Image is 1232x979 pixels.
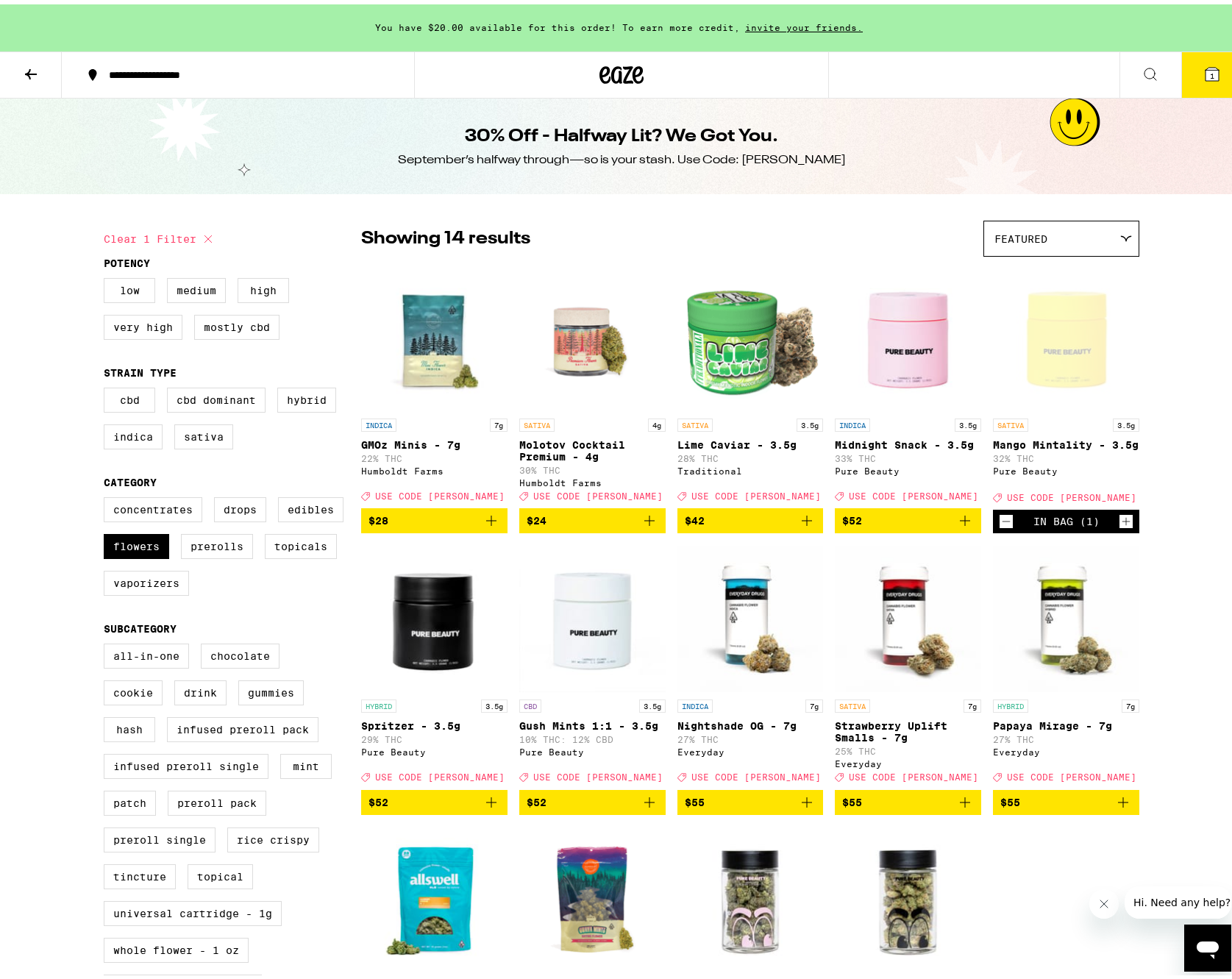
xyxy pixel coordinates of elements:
label: Rice Crispy [227,823,319,848]
p: 25% THC [835,742,981,752]
label: Patch [104,786,156,811]
button: Increment [1119,510,1133,524]
p: Gush Mints 1:1 - 3.5g [519,716,666,727]
label: Drink [174,676,227,701]
img: Everyday - Nightshade OG - 7g [677,541,824,688]
p: 7g [490,414,508,427]
button: Add to bag [519,504,666,529]
img: Traditional - Lime Caviar - 3.5g [677,260,824,407]
div: Humboldt Farms [361,462,508,471]
label: Prerolls [181,530,253,555]
iframe: Button to launch messaging window [1184,920,1231,967]
span: USE CODE [PERSON_NAME] [849,769,978,778]
label: Chocolate [201,639,279,664]
div: Pure Beauty [993,462,1139,471]
p: 29% THC [361,730,508,740]
img: Pure Beauty - Gush Mints 1:1 - 3.5g [519,541,666,688]
span: USE CODE [PERSON_NAME] [849,487,978,496]
span: USE CODE [PERSON_NAME] [375,769,505,778]
label: Indica [104,420,163,445]
p: INDICA [677,695,713,708]
span: USE CODE [PERSON_NAME] [533,769,663,778]
span: $42 [685,510,705,522]
p: Midnight Snack - 3.5g [835,435,981,446]
button: Decrement [999,510,1014,524]
legend: Potency [104,253,150,265]
label: Flowers [104,530,169,555]
p: Nightshade OG - 7g [677,716,824,727]
span: Featured [994,229,1047,241]
label: CBD [104,383,155,408]
span: $55 [842,792,862,804]
p: Showing 14 results [361,222,530,247]
div: In Bag (1) [1033,511,1100,523]
span: $55 [1000,792,1020,804]
img: Everyday - Strawberry Uplift Smalls - 7g [835,541,981,688]
a: Open page for Gush Mints 1:1 - 3.5g from Pure Beauty [519,541,666,785]
span: USE CODE [PERSON_NAME] [375,487,505,496]
div: Pure Beauty [361,743,508,752]
label: Concentrates [104,493,202,518]
div: Traditional [677,462,824,471]
p: 7g [805,695,823,708]
iframe: Message from company [1125,882,1231,914]
button: Add to bag [835,786,981,811]
p: 33% THC [835,449,981,459]
label: Mint [280,750,332,775]
label: Topicals [265,530,337,555]
a: Open page for Molotov Cocktail Premium - 4g from Humboldt Farms [519,260,666,504]
iframe: Close message [1089,885,1119,914]
label: Very High [104,310,182,335]
a: Open page for GMOz Minis - 7g from Humboldt Farms [361,260,508,504]
label: Infused Preroll Single [104,750,268,775]
label: Edibles [278,493,343,518]
a: Open page for Spritzer - 3.5g from Pure Beauty [361,541,508,785]
p: Spritzer - 3.5g [361,716,508,727]
label: Hash [104,713,155,738]
legend: Category [104,472,157,484]
a: Open page for Nightshade OG - 7g from Everyday [677,541,824,785]
p: 22% THC [361,449,508,459]
span: $52 [842,510,862,522]
p: SATIVA [993,414,1028,427]
label: Mostly CBD [194,310,279,335]
div: Everyday [677,743,824,752]
p: 3.5g [481,695,508,708]
label: CBD Dominant [167,383,266,408]
img: Pure Beauty - Midnight Snack - 3.5g [835,260,981,407]
a: Open page for Papaya Mirage - 7g from Everyday [993,541,1139,785]
p: 7g [964,695,981,708]
p: 3.5g [797,414,823,427]
p: CBD [519,695,541,708]
img: Pure Beauty - Spritzer - 3.5g [361,541,508,688]
p: SATIVA [677,414,713,427]
button: Add to bag [361,504,508,529]
button: Add to bag [677,504,824,529]
h1: 30% Off - Halfway Lit? We Got You. [465,120,778,145]
span: $52 [527,792,546,804]
button: Clear 1 filter [104,216,217,253]
img: Allswell - Garden Grove - 28g [361,822,508,969]
span: USE CODE [PERSON_NAME] [1007,488,1136,498]
div: Everyday [835,755,981,764]
p: 27% THC [993,730,1139,740]
button: Add to bag [993,786,1139,811]
span: $52 [368,792,388,804]
img: Pure Beauty - Spritzer Smalls - 14.17g [835,822,981,969]
a: Open page for Strawberry Uplift Smalls - 7g from Everyday [835,541,981,785]
span: invite your friends. [740,18,868,28]
p: 30% THC [519,461,666,471]
div: Pure Beauty [835,462,981,471]
a: Open page for Midnight Snack - 3.5g from Pure Beauty [835,260,981,504]
a: Open page for Lime Caviar - 3.5g from Traditional [677,260,824,504]
img: Humboldt Farms - Molotov Cocktail Premium - 4g [519,260,666,407]
p: 10% THC: 12% CBD [519,730,666,740]
button: Add to bag [835,504,981,529]
label: Preroll Single [104,823,216,848]
div: Everyday [993,743,1139,752]
p: 3.5g [1113,414,1139,427]
p: Lime Caviar - 3.5g [677,435,824,446]
div: September’s halfway through—so is your stash. Use Code: [PERSON_NAME] [398,148,846,164]
p: INDICA [835,414,870,427]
